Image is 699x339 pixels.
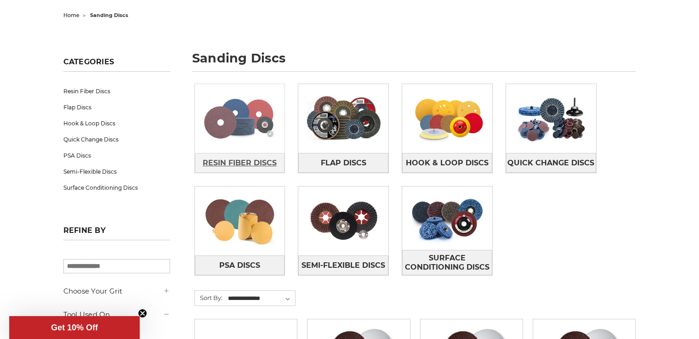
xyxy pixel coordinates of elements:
[219,258,260,273] span: PSA Discs
[192,52,636,72] h1: sanding discs
[227,292,295,305] select: Sort By:
[63,131,170,147] a: Quick Change Discs
[195,255,285,275] a: PSA Discs
[507,155,594,171] span: Quick Change Discs
[402,87,492,150] img: Hook & Loop Discs
[63,115,170,131] a: Hook & Loop Discs
[63,180,170,196] a: Surface Conditioning Discs
[406,155,489,171] span: Hook & Loop Discs
[402,186,492,250] img: Surface Conditioning Discs
[321,155,366,171] span: Flap Discs
[195,291,222,305] label: Sort By:
[402,250,492,275] a: Surface Conditioning Discs
[203,155,277,171] span: Resin Fiber Discs
[298,87,388,150] img: Flap Discs
[403,250,492,275] span: Surface Conditioning Discs
[63,147,170,164] a: PSA Discs
[63,83,170,99] a: Resin Fiber Discs
[63,286,170,297] h5: Choose Your Grit
[298,153,388,173] a: Flap Discs
[63,226,170,240] h5: Refine by
[51,323,98,332] span: Get 10% Off
[63,164,170,180] a: Semi-Flexible Discs
[506,87,596,150] img: Quick Change Discs
[298,255,388,275] a: Semi-Flexible Discs
[63,99,170,115] a: Flap Discs
[138,309,147,318] button: Close teaser
[63,57,170,72] h5: Categories
[506,153,596,173] a: Quick Change Discs
[402,153,492,173] a: Hook & Loop Discs
[301,258,385,273] span: Semi-Flexible Discs
[195,87,285,150] img: Resin Fiber Discs
[63,12,80,18] a: home
[195,153,285,173] a: Resin Fiber Discs
[195,189,285,253] img: PSA Discs
[90,12,128,18] span: sanding discs
[9,316,140,339] div: Get 10% OffClose teaser
[298,189,388,253] img: Semi-Flexible Discs
[63,309,170,320] h5: Tool Used On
